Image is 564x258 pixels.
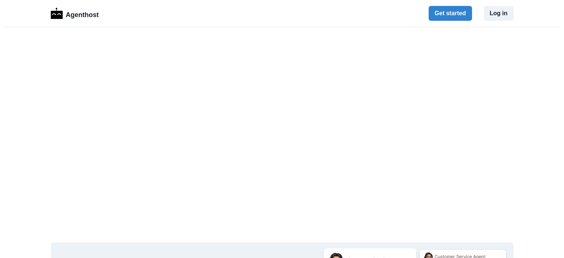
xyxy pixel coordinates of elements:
[66,7,99,20] p: Agenthost
[51,8,63,19] img: Logo
[51,7,99,20] a: LogoAgenthost
[429,6,472,21] button: Get started
[484,6,514,21] button: Log in
[51,42,514,228] iframe: Essay Extender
